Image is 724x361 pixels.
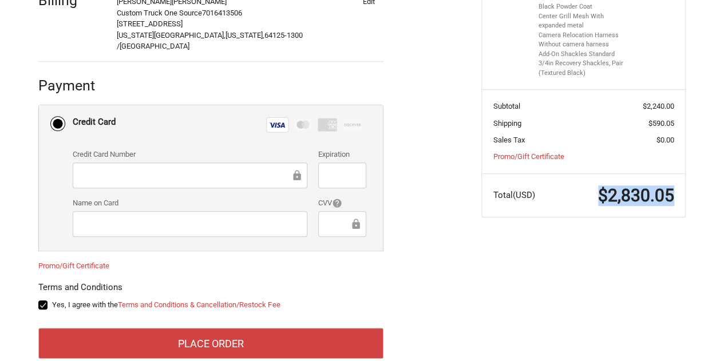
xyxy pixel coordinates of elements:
[493,136,525,144] span: Sales Tax
[73,197,307,209] label: Name on Card
[318,197,366,209] label: CVV
[539,31,626,50] li: Camera Relocation Harness Without camera harness
[38,261,109,270] a: Promo/Gift Certificate
[38,281,122,299] legend: Terms and Conditions
[81,169,291,182] iframe: To enrich screen reader interactions, please activate Accessibility in Grammarly extension settings
[318,149,366,160] label: Expiration
[643,102,674,110] span: $2,240.00
[493,190,535,200] span: Total (USD)
[117,19,183,28] span: [STREET_ADDRESS]
[493,102,520,110] span: Subtotal
[225,31,264,39] span: [US_STATE],
[52,300,280,309] span: Yes, I agree with the
[202,9,242,17] span: 7016413506
[73,113,116,132] div: Credit Card
[539,12,626,31] li: Center Grill Mesh With expanded metal
[38,77,105,94] h2: Payment
[118,300,280,309] a: Terms and Conditions & Cancellation/Restock Fee
[493,152,564,161] a: Promo/Gift Certificate
[493,119,521,128] span: Shipping
[667,306,724,361] iframe: Chat Widget
[598,185,674,205] span: $2,830.05
[73,149,307,160] label: Credit Card Number
[117,9,202,17] span: Custom Truck One Source
[120,42,189,50] span: [GEOGRAPHIC_DATA]
[38,328,383,359] button: Place Order
[648,119,674,128] span: $590.05
[117,31,225,39] span: [US_STATE][GEOGRAPHIC_DATA],
[656,136,674,144] span: $0.00
[539,50,626,78] li: Add-On Shackles Standard 3/4in Recovery Shackles, Pair (Textured Black)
